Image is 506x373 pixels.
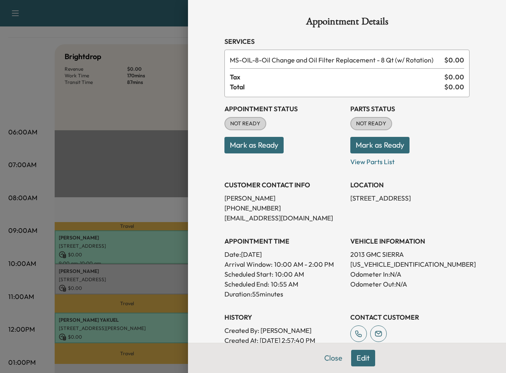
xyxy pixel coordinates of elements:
p: [EMAIL_ADDRESS][DOMAIN_NAME] [224,213,344,223]
h3: Parts Status [350,104,470,114]
span: $ 0.00 [444,55,464,65]
p: 10:00 AM [275,269,304,279]
h1: Appointment Details [224,17,470,30]
h3: CONTACT CUSTOMER [350,312,470,322]
p: Arrival Window: [224,259,344,269]
span: NOT READY [225,120,265,128]
span: Total [230,82,444,92]
p: Duration: 55 minutes [224,289,344,299]
p: [US_VEHICLE_IDENTIFICATION_NUMBER] [350,259,470,269]
span: $ 0.00 [444,82,464,92]
button: Mark as Ready [224,137,284,153]
button: Close [319,350,348,366]
button: Edit [351,350,375,366]
span: Oil Change and Oil Filter Replacement - 8 Qt (w/ Rotation) [230,55,441,65]
p: 10:55 AM [271,279,298,289]
h3: APPOINTMENT TIME [224,236,344,246]
p: Date: [DATE] [224,249,344,259]
span: $ 0.00 [444,72,464,82]
p: Created By : [PERSON_NAME] [224,325,344,335]
h3: Services [224,36,470,46]
h3: CUSTOMER CONTACT INFO [224,180,344,190]
span: Tax [230,72,444,82]
h3: VEHICLE INFORMATION [350,236,470,246]
h3: History [224,312,344,322]
p: Scheduled Start: [224,269,273,279]
p: Scheduled End: [224,279,269,289]
p: 2013 GMC SIERRA [350,249,470,259]
p: Odometer In: N/A [350,269,470,279]
p: Odometer Out: N/A [350,279,470,289]
p: [STREET_ADDRESS] [350,193,470,203]
p: [PHONE_NUMBER] [224,203,344,213]
span: NOT READY [351,120,391,128]
p: View Parts List [350,153,470,167]
h3: Appointment Status [224,104,344,114]
button: Mark as Ready [350,137,410,153]
span: 10:00 AM - 2:00 PM [274,259,334,269]
p: Created At : [DATE] 2:57:40 PM [224,335,344,345]
h3: LOCATION [350,180,470,190]
p: [PERSON_NAME] [224,193,344,203]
